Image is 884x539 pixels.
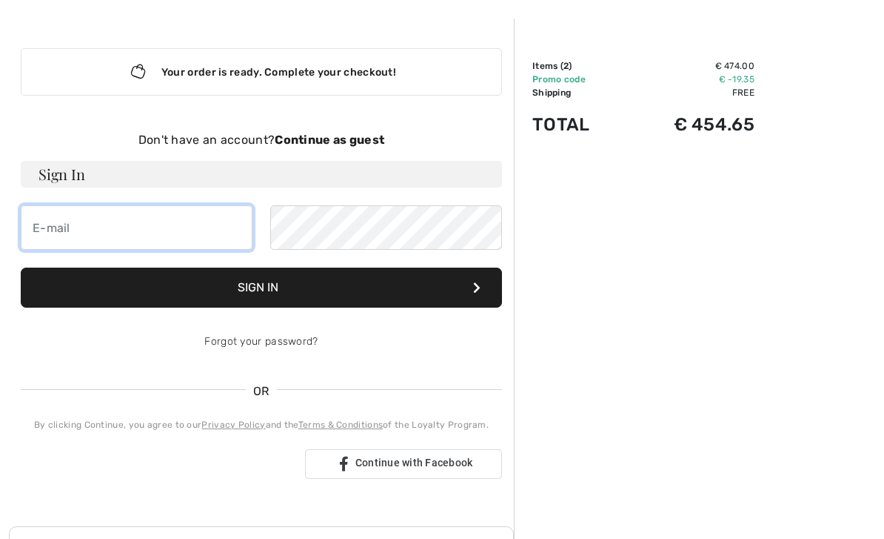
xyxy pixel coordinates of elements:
[305,449,502,479] a: Continue with Facebook
[532,59,624,73] td: Items ( )
[624,86,754,99] td: Free
[21,418,502,431] div: By clicking Continue, you agree to our and the of the Loyalty Program.
[204,335,318,348] a: Forgot your password?
[355,457,473,469] span: Continue with Facebook
[532,99,624,150] td: Total
[563,61,569,71] span: 2
[624,99,754,150] td: € 454.65
[21,448,293,480] div: Zaloguj się przez Google. Otwiera się w nowej karcie
[21,131,502,149] div: Don't have an account?
[13,448,301,480] iframe: Przycisk Zaloguj się przez Google
[298,420,383,430] a: Terms & Conditions
[275,133,384,147] strong: Continue as guest
[246,383,277,400] span: OR
[21,48,502,96] div: Your order is ready. Complete your checkout!
[21,161,502,188] h3: Sign In
[624,59,754,73] td: € 474.00
[532,86,624,99] td: Shipping
[624,73,754,86] td: € -19.35
[21,205,252,250] input: E-mail
[21,268,502,308] button: Sign In
[201,420,265,430] a: Privacy Policy
[532,73,624,86] td: Promo code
